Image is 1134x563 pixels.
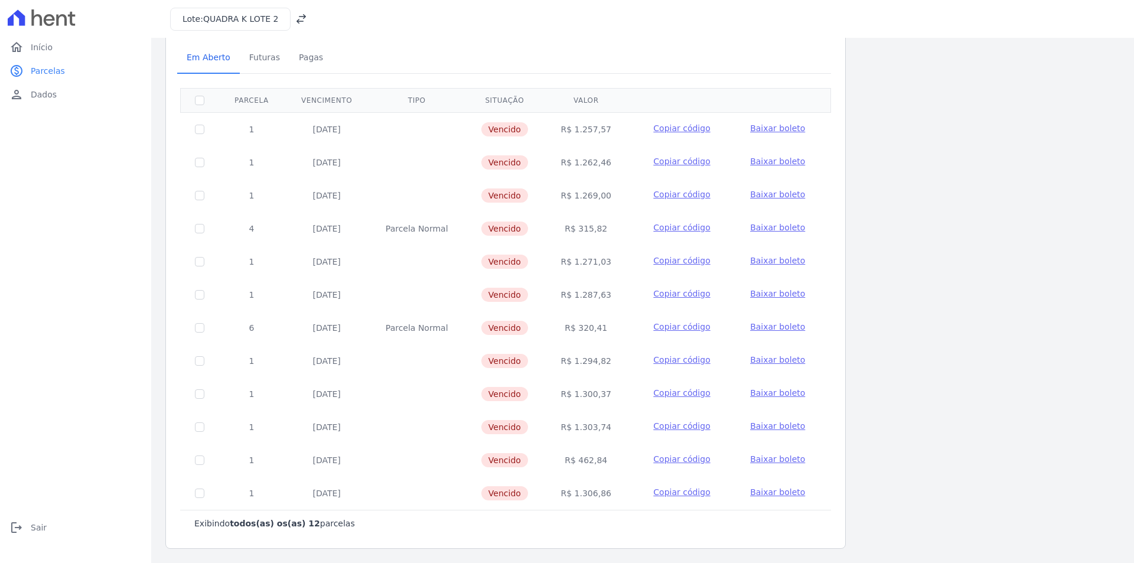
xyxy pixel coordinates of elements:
a: Baixar boleto [750,222,805,233]
td: R$ 1.257,57 [545,112,628,146]
td: R$ 1.262,46 [545,146,628,179]
span: Copiar código [653,388,710,398]
span: Baixar boleto [750,289,805,298]
span: Baixar boleto [750,123,805,133]
span: Copiar código [653,157,710,166]
td: [DATE] [285,411,369,444]
span: Vencido [481,420,528,434]
a: logoutSair [5,516,146,539]
span: Copiar código [653,289,710,298]
span: Vencido [481,354,528,368]
span: Copiar código [653,355,710,365]
button: Copiar código [642,321,722,333]
td: 1 [219,112,285,146]
span: Baixar boleto [750,190,805,199]
td: [DATE] [285,146,369,179]
a: personDados [5,83,146,106]
td: R$ 320,41 [545,311,628,344]
button: Copiar código [642,453,722,465]
td: [DATE] [285,377,369,411]
td: 1 [219,278,285,311]
span: Dados [31,89,57,100]
a: Baixar boleto [750,420,805,432]
span: Copiar código [653,223,710,232]
td: [DATE] [285,212,369,245]
span: Vencido [481,222,528,236]
th: Situação [465,88,545,112]
button: Copiar código [642,387,722,399]
span: Baixar boleto [750,355,805,365]
td: 1 [219,245,285,278]
td: R$ 1.294,82 [545,344,628,377]
i: home [9,40,24,54]
td: [DATE] [285,245,369,278]
span: Baixar boleto [750,157,805,166]
span: Copiar código [653,421,710,431]
span: Baixar boleto [750,322,805,331]
span: Baixar boleto [750,223,805,232]
td: R$ 1.269,00 [545,179,628,212]
a: Baixar boleto [750,288,805,300]
a: paidParcelas [5,59,146,83]
span: Vencido [481,288,528,302]
span: Futuras [242,45,287,69]
td: 1 [219,179,285,212]
th: Vencimento [285,88,369,112]
span: Vencido [481,486,528,500]
td: 1 [219,444,285,477]
span: QUADRA K LOTE 2 [203,14,279,24]
button: Copiar código [642,155,722,167]
td: 1 [219,411,285,444]
td: 4 [219,212,285,245]
td: R$ 1.271,03 [545,245,628,278]
a: Baixar boleto [750,155,805,167]
a: Futuras [240,43,289,74]
span: Copiar código [653,256,710,265]
button: Copiar código [642,288,722,300]
td: 6 [219,311,285,344]
span: Baixar boleto [750,421,805,431]
td: [DATE] [285,179,369,212]
th: Valor [545,88,628,112]
td: R$ 1.287,63 [545,278,628,311]
a: Pagas [289,43,333,74]
span: Baixar boleto [750,454,805,464]
span: Baixar boleto [750,256,805,265]
a: Baixar boleto [750,486,805,498]
button: Copiar código [642,122,722,134]
span: Em Aberto [180,45,237,69]
span: Baixar boleto [750,388,805,398]
td: 1 [219,477,285,510]
i: paid [9,64,24,78]
p: Exibindo parcelas [194,518,355,529]
span: Vencido [481,155,528,170]
span: Vencido [481,387,528,401]
i: person [9,87,24,102]
span: Copiar código [653,322,710,331]
span: Parcelas [31,65,65,77]
span: Copiar código [653,190,710,199]
th: Tipo [369,88,465,112]
a: Baixar boleto [750,255,805,266]
td: [DATE] [285,444,369,477]
td: 1 [219,146,285,179]
a: Baixar boleto [750,354,805,366]
td: [DATE] [285,311,369,344]
a: Baixar boleto [750,387,805,399]
td: [DATE] [285,477,369,510]
button: Copiar código [642,420,722,432]
span: Sair [31,522,47,533]
span: Baixar boleto [750,487,805,497]
span: Vencido [481,453,528,467]
td: [DATE] [285,278,369,311]
a: Baixar boleto [750,188,805,200]
b: todos(as) os(as) 12 [230,519,320,528]
span: Copiar código [653,123,710,133]
button: Copiar código [642,222,722,233]
i: logout [9,520,24,535]
a: homeInício [5,35,146,59]
td: R$ 1.300,37 [545,377,628,411]
span: Vencido [481,188,528,203]
span: Vencido [481,255,528,269]
a: Baixar boleto [750,453,805,465]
